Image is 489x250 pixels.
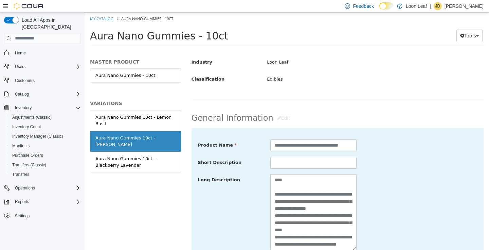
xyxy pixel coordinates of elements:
[7,151,84,160] button: Purchase Orders
[10,161,81,169] span: Transfers (Classic)
[10,170,81,179] span: Transfers
[406,2,427,10] p: Loon Leaf
[12,90,81,98] span: Catalog
[15,185,35,191] span: Operations
[177,44,404,56] div: Loon Leaf
[10,132,81,140] span: Inventory Manager (Classic)
[15,78,35,83] span: Customers
[10,170,32,179] a: Transfers
[15,64,25,69] span: Users
[12,63,81,71] span: Users
[1,103,84,113] button: Inventory
[12,77,37,85] a: Customers
[10,123,81,131] span: Inventory Count
[15,91,29,97] span: Catalog
[107,99,399,112] h2: General Information
[12,76,81,85] span: Customers
[10,142,32,150] a: Manifests
[107,64,140,69] span: Classification
[5,88,96,94] h5: VARIATIONS
[12,198,32,206] button: Reports
[5,46,96,52] h5: MASTER PRODUCT
[445,2,484,10] p: [PERSON_NAME]
[12,134,63,139] span: Inventory Manager (Classic)
[15,213,30,219] span: Settings
[12,143,30,149] span: Manifests
[7,170,84,179] button: Transfers
[10,113,54,121] a: Adjustments (Classic)
[15,50,26,56] span: Home
[177,61,404,73] div: Edibles
[12,124,41,130] span: Inventory Count
[434,2,442,10] div: Joelle Dalencar
[7,141,84,151] button: Manifests
[12,162,46,168] span: Transfers (Classic)
[12,153,43,158] span: Purchase Orders
[353,3,374,10] span: Feedback
[1,76,84,85] button: Customers
[19,17,81,30] span: Load All Apps in [GEOGRAPHIC_DATA]
[12,198,81,206] span: Reports
[10,151,46,160] a: Purchase Orders
[12,184,81,192] span: Operations
[1,89,84,99] button: Catalog
[1,62,84,71] button: Users
[1,183,84,193] button: Operations
[5,3,29,9] a: My Catalog
[1,197,84,206] button: Reports
[7,113,84,122] button: Adjustments (Classic)
[5,17,143,29] span: Aura Nano Gummies - 10ct
[12,211,81,220] span: Settings
[10,151,81,160] span: Purchase Orders
[7,122,84,132] button: Inventory Count
[12,184,38,192] button: Operations
[430,2,431,10] p: |
[435,2,440,10] span: JD
[11,101,91,115] div: Aura Nano Gummies 10ct - Lemon Basil
[12,63,28,71] button: Users
[379,2,394,10] input: Dark Mode
[372,17,398,30] button: Tools
[113,165,155,170] span: Long Description
[11,143,91,156] div: Aura Nano Gummies 10ct - Blackberry Lavender
[10,142,81,150] span: Manifests
[1,48,84,58] button: Home
[1,211,84,220] button: Settings
[4,45,81,238] nav: Complex example
[10,113,81,121] span: Adjustments (Classic)
[107,47,128,52] span: Industry
[11,122,91,135] div: Aura Nano Gummies 10ct - [PERSON_NAME]
[5,56,96,70] a: Aura Nano Gummies - 10ct
[10,123,44,131] a: Inventory Count
[7,132,84,141] button: Inventory Manager (Classic)
[15,199,29,204] span: Reports
[188,99,209,112] button: Edit
[15,105,32,111] span: Inventory
[12,49,81,57] span: Home
[12,115,52,120] span: Adjustments (Classic)
[12,212,32,220] a: Settings
[7,160,84,170] button: Transfers (Classic)
[12,172,29,177] span: Transfers
[113,147,157,152] span: Short Description
[14,3,44,10] img: Cova
[113,130,152,135] span: Product Name
[12,104,34,112] button: Inventory
[10,161,49,169] a: Transfers (Classic)
[12,49,29,57] a: Home
[36,3,88,9] span: Aura Nano Gummies - 10ct
[12,104,81,112] span: Inventory
[10,132,66,140] a: Inventory Manager (Classic)
[12,90,32,98] button: Catalog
